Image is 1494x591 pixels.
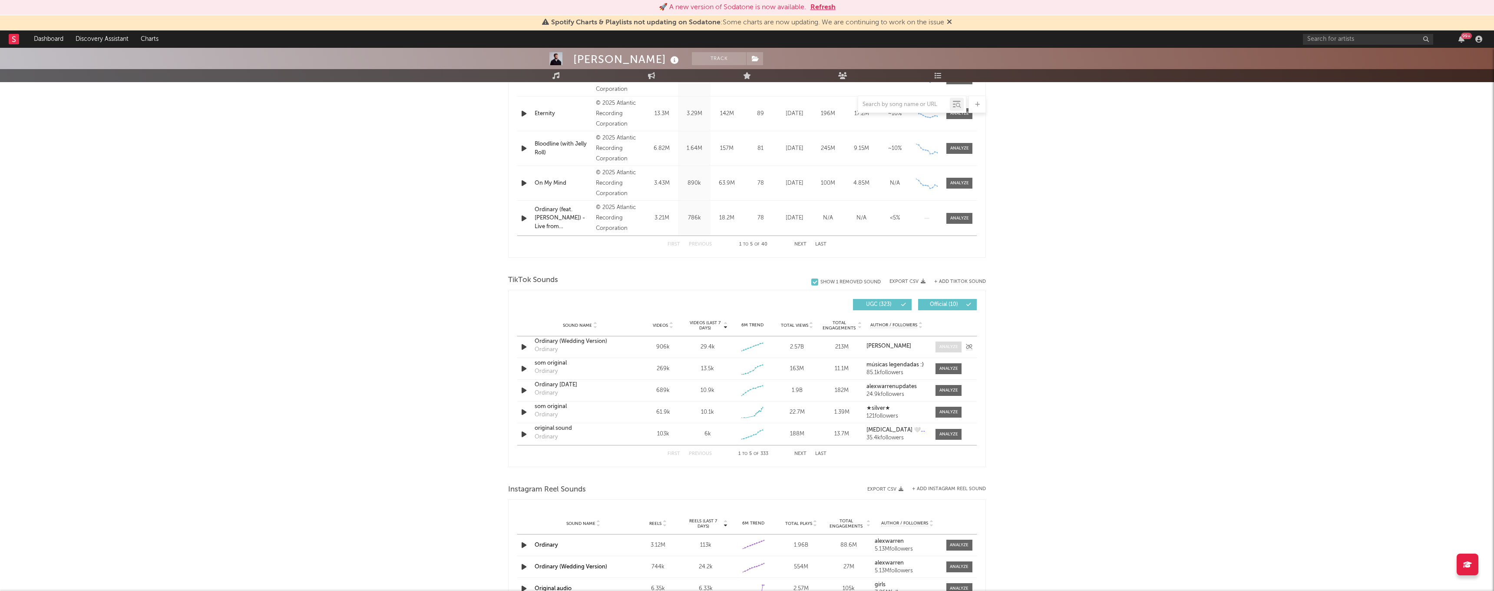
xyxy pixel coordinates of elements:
button: First [668,452,680,456]
div: N/A [813,214,843,222]
div: Ordinary [535,433,558,442]
div: 61.9k [643,408,683,417]
div: 35.4k followers [866,435,927,441]
span: of [754,242,760,246]
div: [DATE] [780,214,809,222]
div: Bloodline (with Jelly Roll) [535,140,592,157]
div: 88.6M [827,541,871,550]
div: [DATE] [780,144,809,153]
button: UGC(323) [853,299,912,310]
div: Ordinary [535,411,558,419]
div: 3.43M [648,179,676,188]
a: som original [535,359,625,368]
a: alexwarrenupdates [866,384,927,390]
button: Export CSV [867,487,903,492]
div: 85.1k followers [866,370,927,376]
span: Total Engagements [822,320,857,331]
button: 99+ [1458,36,1464,43]
a: som original [535,402,625,411]
div: 182M [822,386,862,395]
div: 6k [704,430,711,438]
div: 78 [745,179,776,188]
span: Sound Name [566,521,595,526]
button: Previous [689,242,712,247]
div: 163M [777,365,817,373]
div: 9.15M [847,144,876,153]
div: 3.21M [648,214,676,222]
div: © 2025 Atlantic Recording Corporation [596,133,643,164]
strong: músicas legendadas :) [866,362,924,368]
a: Eternity [535,110,592,118]
div: 744k [636,563,680,571]
div: 13.3M [648,110,676,118]
button: Refresh [810,2,836,13]
div: 103k [643,430,683,438]
span: Videos [653,323,668,328]
button: + Add Instagram Reel Sound [912,487,986,491]
span: Videos (last 7 days) [688,320,723,331]
button: First [668,242,680,247]
div: © 2025 Atlantic Recording Corporation [596,98,643,129]
div: N/A [847,214,876,222]
div: 99 + [1461,33,1472,39]
strong: alexwarren [875,538,904,544]
button: Previous [689,452,712,456]
div: 554M [780,563,823,571]
strong: alexwarrenupdates [866,384,917,389]
div: 22.7M [777,408,817,417]
div: N/A [880,179,909,188]
div: Ordinary [535,367,558,376]
div: 5.13M followers [875,568,940,574]
a: Ordinary [535,542,558,548]
a: On My Mind [535,179,592,188]
span: of [754,452,759,456]
div: 786k [680,214,708,222]
a: Ordinary [DATE] [535,381,625,389]
div: 142M [713,110,741,118]
a: Ordinary (Wedding Version) [535,337,625,346]
strong: ★silver★ [866,405,890,411]
span: to [742,452,747,456]
span: Author / Followers [881,521,928,526]
div: 188M [777,430,817,438]
div: 24.2k [684,563,727,571]
div: 196M [813,110,843,118]
a: alexwarren [875,538,940,545]
div: 6M Trend [732,322,773,329]
span: Official ( 10 ) [924,302,964,307]
span: Total Views [781,323,808,328]
div: original sound [535,424,625,433]
div: ~ 10 % [880,110,909,118]
div: 890k [680,179,708,188]
div: Ordinary (feat. [PERSON_NAME]) - Live from [GEOGRAPHIC_DATA] [535,206,592,231]
div: © 2025 Atlantic Recording Corporation [596,203,643,234]
div: Show 1 Removed Sound [820,279,881,285]
a: Dashboard [28,30,69,48]
div: 121 followers [866,413,927,419]
div: [DATE] [780,179,809,188]
button: Export CSV [889,279,925,284]
a: ★silver★ [866,405,927,412]
div: 689k [643,386,683,395]
span: Total Plays [785,521,812,526]
div: [PERSON_NAME] [573,52,681,66]
div: 1.64M [680,144,708,153]
a: Charts [135,30,165,48]
div: 29.4k [701,343,715,352]
button: Official(10) [918,299,977,310]
div: 1 5 40 [729,239,777,250]
div: 11.1M [822,365,862,373]
div: 113k [684,541,727,550]
div: 3.12M [636,541,680,550]
div: 1.9B [777,386,817,395]
div: 4.85M [847,179,876,188]
span: Dismiss [947,19,952,26]
div: 78 [745,214,776,222]
div: 906k [643,343,683,352]
button: Last [815,242,826,247]
a: alexwarren [875,560,940,566]
span: Total Engagements [827,518,866,529]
